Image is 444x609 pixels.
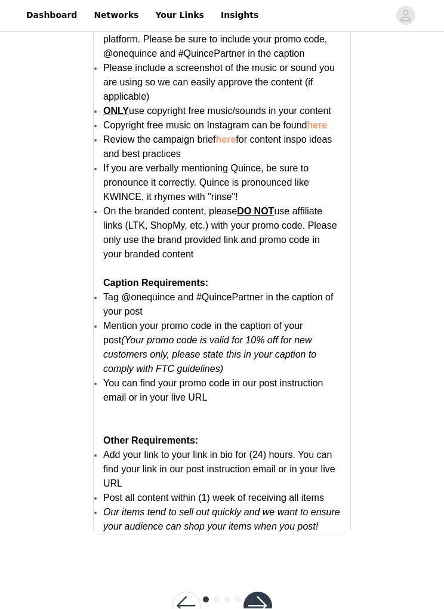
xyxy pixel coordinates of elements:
a: here [216,135,236,145]
span: Copyright free music on Instagram can be found [103,121,307,131]
a: Networks [87,2,146,29]
span: Post all content within (1) week of receiving all items [103,493,324,503]
span: use copyright free music/sounds in your content [103,106,331,116]
span: Mention your promo code in the caption of your post [103,321,316,374]
span: You can find your promo code in our post instruction email or in your live URL [103,379,323,403]
span: Review the campaign brief for content inspo ideas and best practices [103,135,332,159]
a: here [307,121,328,131]
div: avatar [400,7,411,26]
a: Your Links [148,2,211,29]
strong: Other Requirements: [103,436,198,446]
span: Add your link to your link in bio for (24) hours. You can find your link in our post instruction ... [103,450,335,489]
span: On the branded content, please use affiliate links (LTK, ShopMy, etc.) with your promo code. Plea... [103,207,337,260]
span: Please include a screenshot of the music or sound you are using so we can easily approve the cont... [103,63,335,102]
span: Tag @onequince and #QuincePartner in the caption of your post [103,293,333,317]
a: Dashboard [19,2,84,29]
strong: ONLY [103,106,129,116]
a: Insights [214,2,266,29]
span: Submit your caption for approval within the GRIN platform. Please be sure to include your promo c... [103,20,327,59]
span: If you are verbally mentioning Quince, be sure to pronounce it correctly. Quince is pronounced li... [103,164,309,202]
strong: Caption Requirements: [103,278,208,288]
span: DO NOT [237,207,274,217]
em: Our items tend to sell out quickly and we want to ensure your audience can shop your items when y... [103,507,340,532]
em: (Your promo code is valid for 10% off for new customers only, please state this in your caption t... [103,336,316,374]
